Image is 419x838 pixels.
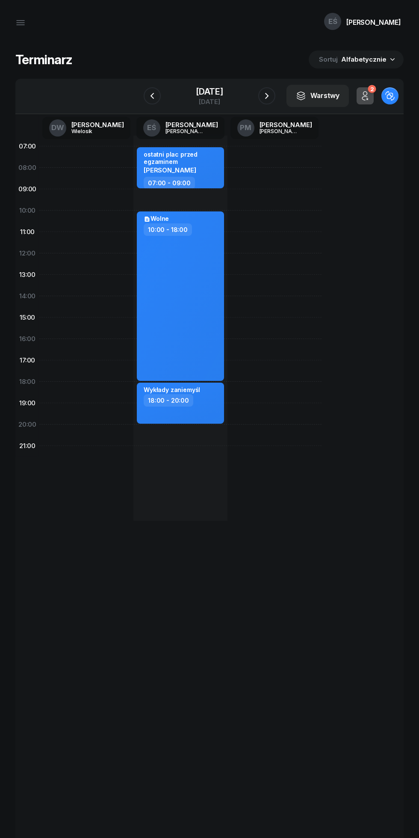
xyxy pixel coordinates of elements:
div: 16:00 [15,328,39,350]
a: EŚ[PERSON_NAME][PERSON_NAME] [136,117,225,139]
div: [DATE] [196,98,223,105]
div: 2 [368,85,376,93]
div: ostatni plac przed egzaminem [144,151,219,165]
div: 09:00 [15,178,39,200]
a: DW[PERSON_NAME]Wielosik [42,117,131,139]
div: 08:00 [15,157,39,178]
div: 12:00 [15,243,39,264]
div: Wolne [144,215,169,223]
div: [DATE] [196,87,223,96]
span: Sortuj [319,54,339,65]
span: EŚ [147,124,156,131]
a: PM[PERSON_NAME][PERSON_NAME] [230,117,319,139]
div: [PERSON_NAME] [260,122,312,128]
div: Wykłady zaniemyśl [144,386,200,393]
span: [PERSON_NAME] [144,166,196,174]
span: EŚ [328,18,337,25]
div: [PERSON_NAME] [260,128,301,134]
div: [PERSON_NAME] [165,122,218,128]
div: [PERSON_NAME] [346,19,401,26]
div: 15:00 [15,307,39,328]
button: Sortuj Alfabetycznie [309,51,404,68]
div: 07:00 [15,136,39,157]
div: 18:00 [15,371,39,392]
button: 2 [357,87,374,104]
h1: Terminarz [15,52,72,67]
span: DW [51,124,64,131]
div: 19:00 [15,392,39,414]
div: 14:00 [15,285,39,307]
div: 07:00 - 09:00 [144,177,195,189]
div: 21:00 [15,435,39,457]
div: 11:00 [15,221,39,243]
div: 10:00 - 18:00 [144,223,192,236]
div: Warstwy [296,90,339,101]
span: PM [240,124,251,131]
span: Alfabetycznie [341,55,387,63]
div: [PERSON_NAME] [165,128,207,134]
div: 13:00 [15,264,39,285]
div: Wielosik [71,128,112,134]
div: 10:00 [15,200,39,221]
div: 18:00 - 20:00 [144,394,193,407]
button: Warstwy [286,85,349,107]
div: 17:00 [15,350,39,371]
div: 20:00 [15,414,39,435]
div: [PERSON_NAME] [71,122,124,128]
